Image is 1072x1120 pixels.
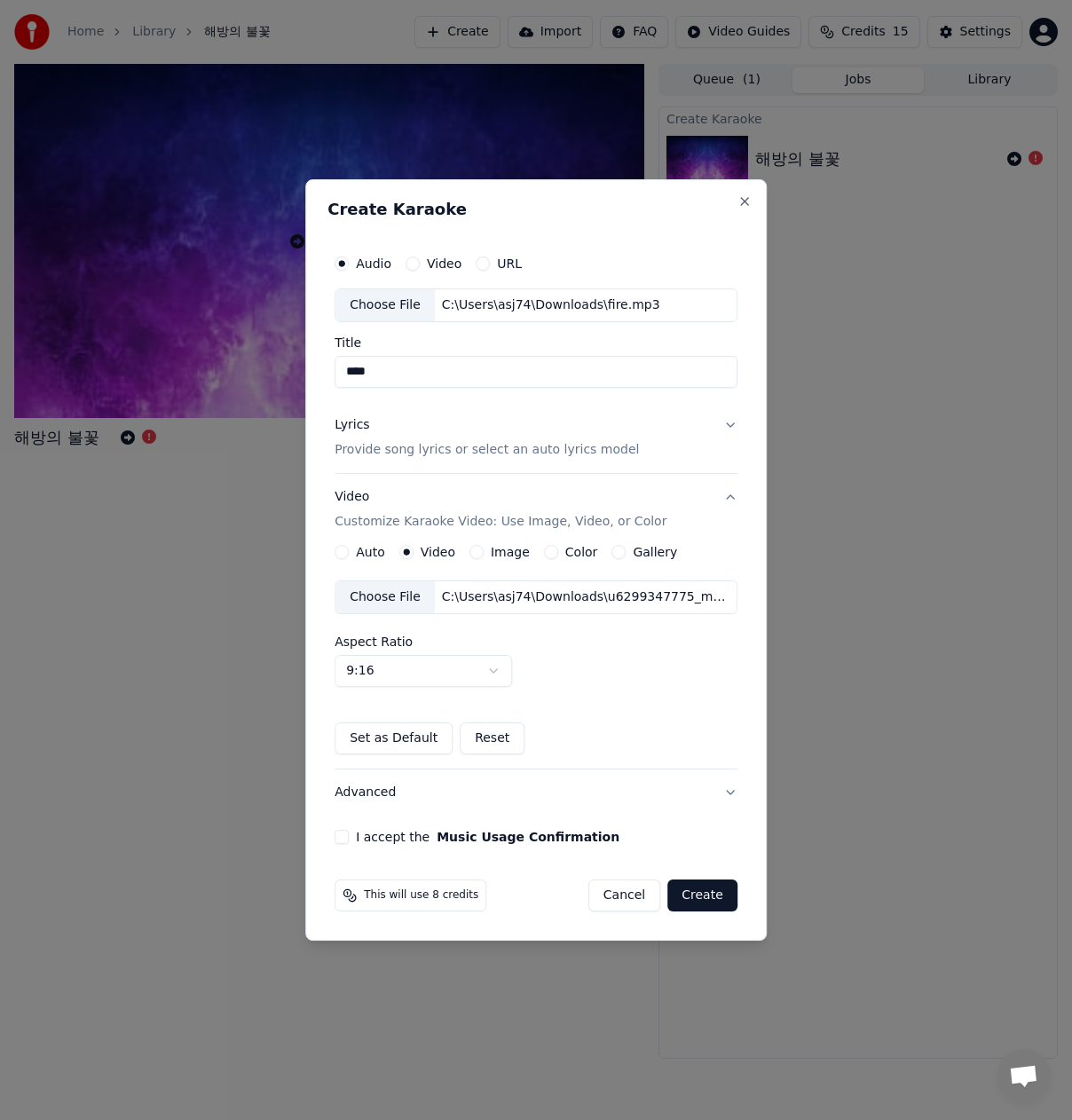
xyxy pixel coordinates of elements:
[667,879,737,911] button: Create
[335,402,737,473] button: LyricsProvide song lyrics or select an auto lyrics model
[364,888,478,903] span: This will use 8 credits
[335,336,737,349] label: Title
[335,635,737,648] label: Aspect Ratio
[335,289,435,321] div: Choose File
[356,546,385,558] label: Auto
[335,545,737,769] div: VideoCustomize Karaoke Video: Use Image, Video, or Color
[335,581,435,613] div: Choose File
[335,513,666,531] p: Customize Karaoke Video: Use Image, Video, or Color
[497,257,522,270] label: URL
[356,257,391,270] label: Audio
[335,474,737,545] button: VideoCustomize Karaoke Video: Use Image, Video, or Color
[335,769,737,816] button: Advanced
[327,201,745,217] h2: Create Karaoke
[356,831,619,843] label: I accept the
[491,546,530,558] label: Image
[335,416,369,434] div: Lyrics
[335,441,639,459] p: Provide song lyrics or select an auto lyrics model
[588,879,660,911] button: Cancel
[437,831,619,843] button: I accept the
[633,546,677,558] label: Gallery
[460,722,524,754] button: Reset
[421,546,455,558] label: Video
[335,488,666,531] div: Video
[565,546,598,558] label: Color
[335,722,453,754] button: Set as Default
[427,257,461,270] label: Video
[435,588,737,606] div: C:\Users\asj74\Downloads\u6299347775_masterpiece_best_quality_ultra_high_res_8k_cinema_a3e1b7e8-5...
[435,296,667,314] div: C:\Users\asj74\Downloads\fire.mp3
